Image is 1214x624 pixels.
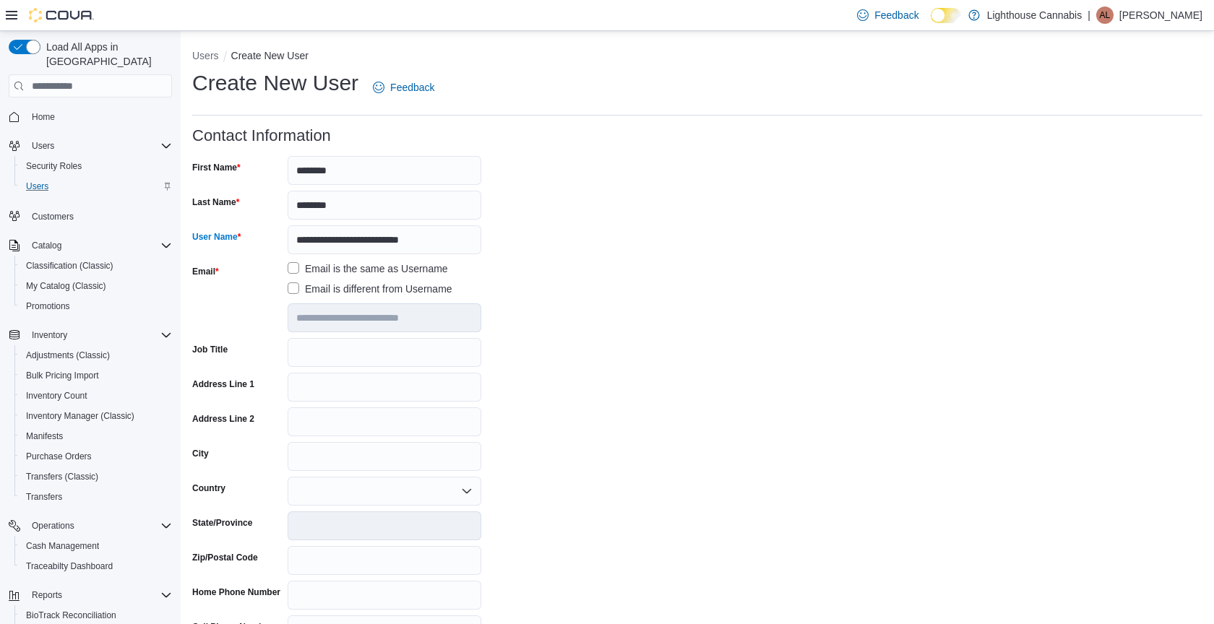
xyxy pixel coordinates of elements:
a: Cash Management [20,537,105,555]
img: Cova [29,8,94,22]
label: State/Province [192,517,252,529]
span: Transfers [26,491,62,503]
button: Security Roles [14,156,178,176]
a: Security Roles [20,157,87,175]
button: Operations [3,516,178,536]
span: Customers [26,207,172,225]
label: First Name [192,162,241,173]
a: Adjustments (Classic) [20,347,116,364]
span: Catalog [32,240,61,251]
button: Inventory [3,325,178,345]
a: Feedback [367,73,440,102]
label: Address Line 2 [192,413,254,425]
span: Inventory Count [26,390,87,402]
button: Open list of options [461,485,473,497]
button: Manifests [14,426,178,446]
button: Create New User [231,50,309,61]
span: Promotions [20,298,172,315]
button: Transfers (Classic) [14,467,178,487]
a: Traceabilty Dashboard [20,558,119,575]
span: Users [26,137,172,155]
button: Home [3,106,178,127]
label: Address Line 1 [192,378,254,390]
button: Inventory Manager (Classic) [14,406,178,426]
label: Last Name [192,196,239,208]
span: Inventory [26,326,172,344]
span: Reports [32,589,62,601]
span: Inventory Count [20,387,172,404]
nav: An example of EuiBreadcrumbs [192,48,1202,66]
a: Manifests [20,428,69,445]
span: Inventory [32,329,67,341]
button: Cash Management [14,536,178,556]
span: Home [32,111,55,123]
span: Feedback [874,8,918,22]
input: Dark Mode [931,8,961,23]
span: My Catalog (Classic) [26,280,106,292]
span: Manifests [20,428,172,445]
span: Users [20,178,172,195]
label: Email is different from Username [288,280,452,298]
label: Email [192,266,219,277]
label: Zip/Postal Code [192,552,258,563]
a: Users [20,178,54,195]
span: Transfers [20,488,172,506]
label: Job Title [192,344,228,355]
button: My Catalog (Classic) [14,276,178,296]
span: Transfers (Classic) [20,468,172,485]
span: Promotions [26,300,70,312]
div: Agnes Li [1096,6,1114,24]
a: Customers [26,208,79,225]
span: Manifests [26,430,63,442]
h3: Contact Information [192,127,331,144]
span: Users [32,140,54,152]
span: Classification (Classic) [26,260,113,272]
button: Classification (Classic) [14,256,178,276]
span: Feedback [390,80,434,95]
button: Customers [3,205,178,226]
label: City [192,448,209,459]
span: Customers [32,211,74,222]
span: Inventory Manager (Classic) [20,407,172,425]
button: Reports [26,586,68,604]
a: My Catalog (Classic) [20,277,112,295]
button: Users [3,136,178,156]
span: Adjustments (Classic) [26,350,110,361]
span: AL [1100,6,1111,24]
span: My Catalog (Classic) [20,277,172,295]
span: BioTrack Reconciliation [20,607,172,624]
span: Load All Apps in [GEOGRAPHIC_DATA] [40,40,172,69]
button: Inventory Count [14,386,178,406]
a: Feedback [851,1,924,30]
span: Adjustments (Classic) [20,347,172,364]
a: Transfers [20,488,68,506]
span: Security Roles [26,160,82,172]
a: Home [26,108,61,126]
span: Classification (Classic) [20,257,172,274]
label: User Name [192,231,241,243]
span: Inventory Manager (Classic) [26,410,134,422]
a: Inventory Count [20,387,93,404]
button: Catalog [26,237,67,254]
span: Purchase Orders [20,448,172,465]
button: Transfers [14,487,178,507]
span: Operations [32,520,74,532]
button: Operations [26,517,80,534]
a: Bulk Pricing Import [20,367,105,384]
button: Users [14,176,178,196]
button: Users [26,137,60,155]
a: Transfers (Classic) [20,468,104,485]
span: Traceabilty Dashboard [20,558,172,575]
label: Home Phone Number [192,586,280,598]
span: Cash Management [20,537,172,555]
label: Country [192,482,225,494]
span: Bulk Pricing Import [26,370,99,381]
a: Inventory Manager (Classic) [20,407,140,425]
span: Catalog [26,237,172,254]
p: | [1088,6,1090,24]
button: Inventory [26,326,73,344]
a: Promotions [20,298,76,315]
span: Purchase Orders [26,451,92,462]
span: Operations [26,517,172,534]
